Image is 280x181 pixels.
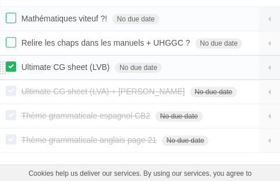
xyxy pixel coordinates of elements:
label: Done [6,110,16,120]
label: Done [6,13,16,23]
label: Done [6,134,16,145]
span: No due date [190,87,237,97]
span: Thème grammaticale anglais page 21 [21,135,159,145]
span: No due date [195,38,242,49]
label: Done [6,37,16,47]
span: No due date [162,135,208,146]
span: Ultimate CG sheet (LVA) + [PERSON_NAME] [21,87,188,96]
span: Ultimate CG sheet (LVB) [21,62,113,72]
span: Relire les chaps dans les manuels + UHGGC ? [21,38,193,47]
label: Done [6,61,16,72]
span: Mathématiques viteuf ?! [21,14,110,23]
span: No due date [115,62,162,73]
span: No due date [155,111,202,121]
label: Done [6,86,16,96]
span: Thème grammaticale espagnol CB2 [21,111,153,120]
span: No due date [112,14,159,24]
